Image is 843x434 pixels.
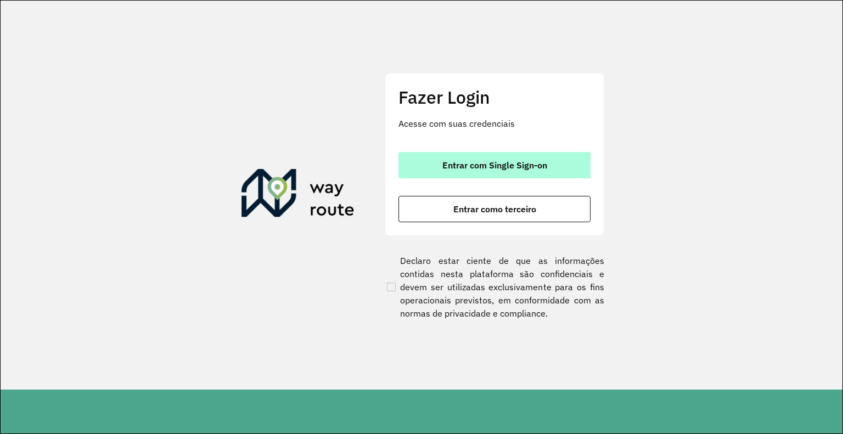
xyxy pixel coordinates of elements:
button: button [398,152,591,178]
label: Declaro estar ciente de que as informações contidas nesta plataforma são confidenciais e devem se... [385,254,604,320]
h2: Fazer Login [398,87,591,108]
img: Roteirizador AmbevTech [241,169,355,222]
button: button [398,196,591,222]
p: Acesse com suas credenciais [398,117,591,130]
span: Entrar com Single Sign-on [442,161,547,170]
span: Entrar como terceiro [453,205,536,213]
